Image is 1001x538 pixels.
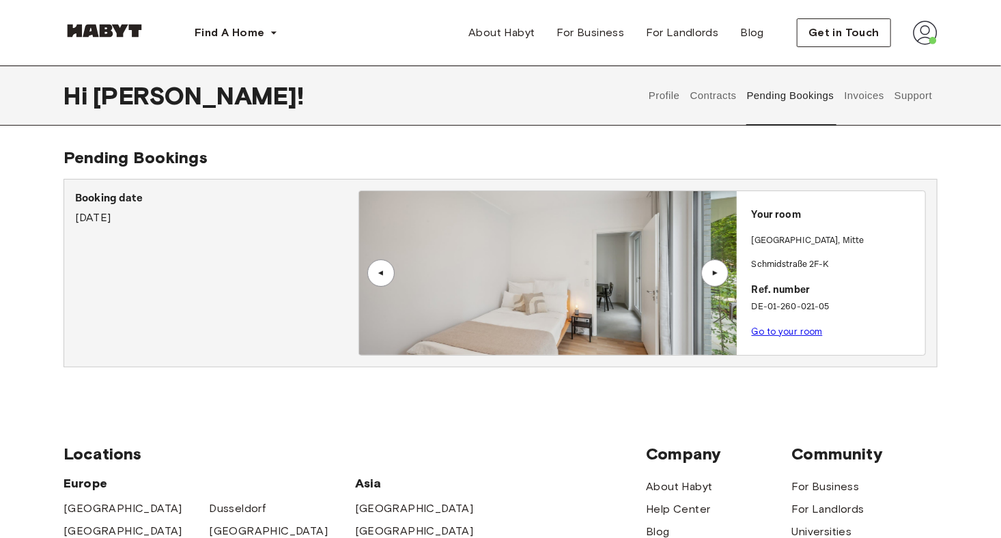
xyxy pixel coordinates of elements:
[892,66,934,126] button: Support
[64,500,182,517] a: [GEOGRAPHIC_DATA]
[646,501,710,518] a: Help Center
[647,66,682,126] button: Profile
[708,269,722,277] div: ▲
[843,66,886,126] button: Invoices
[546,19,636,46] a: For Business
[64,444,646,464] span: Locations
[209,500,266,517] a: Dusseldorf
[792,479,860,495] a: For Business
[457,19,546,46] a: About Habyt
[688,66,738,126] button: Contracts
[359,191,736,355] img: Image of the room
[752,326,823,337] a: Go to your room
[913,20,937,45] img: avatar
[752,208,920,223] p: Your room
[64,475,355,492] span: Europe
[195,25,264,41] span: Find A Home
[752,283,920,298] p: Ref. number
[355,475,500,492] span: Asia
[752,234,864,248] p: [GEOGRAPHIC_DATA] , Mitte
[745,66,836,126] button: Pending Bookings
[644,66,937,126] div: user profile tabs
[184,19,289,46] button: Find A Home
[557,25,625,41] span: For Business
[468,25,535,41] span: About Habyt
[64,81,93,110] span: Hi
[741,25,765,41] span: Blog
[355,500,474,517] a: [GEOGRAPHIC_DATA]
[64,24,145,38] img: Habyt
[646,25,718,41] span: For Landlords
[792,501,864,518] a: For Landlords
[75,190,358,207] p: Booking date
[752,300,920,314] p: DE-01-260-021-05
[808,25,879,41] span: Get in Touch
[635,19,729,46] a: For Landlords
[374,269,388,277] div: ▲
[75,190,358,226] div: [DATE]
[792,444,937,464] span: Community
[797,18,891,47] button: Get in Touch
[646,444,791,464] span: Company
[93,81,304,110] span: [PERSON_NAME] !
[730,19,776,46] a: Blog
[646,479,712,495] a: About Habyt
[64,147,208,167] span: Pending Bookings
[752,258,920,272] p: Schmidstraße 2F-K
